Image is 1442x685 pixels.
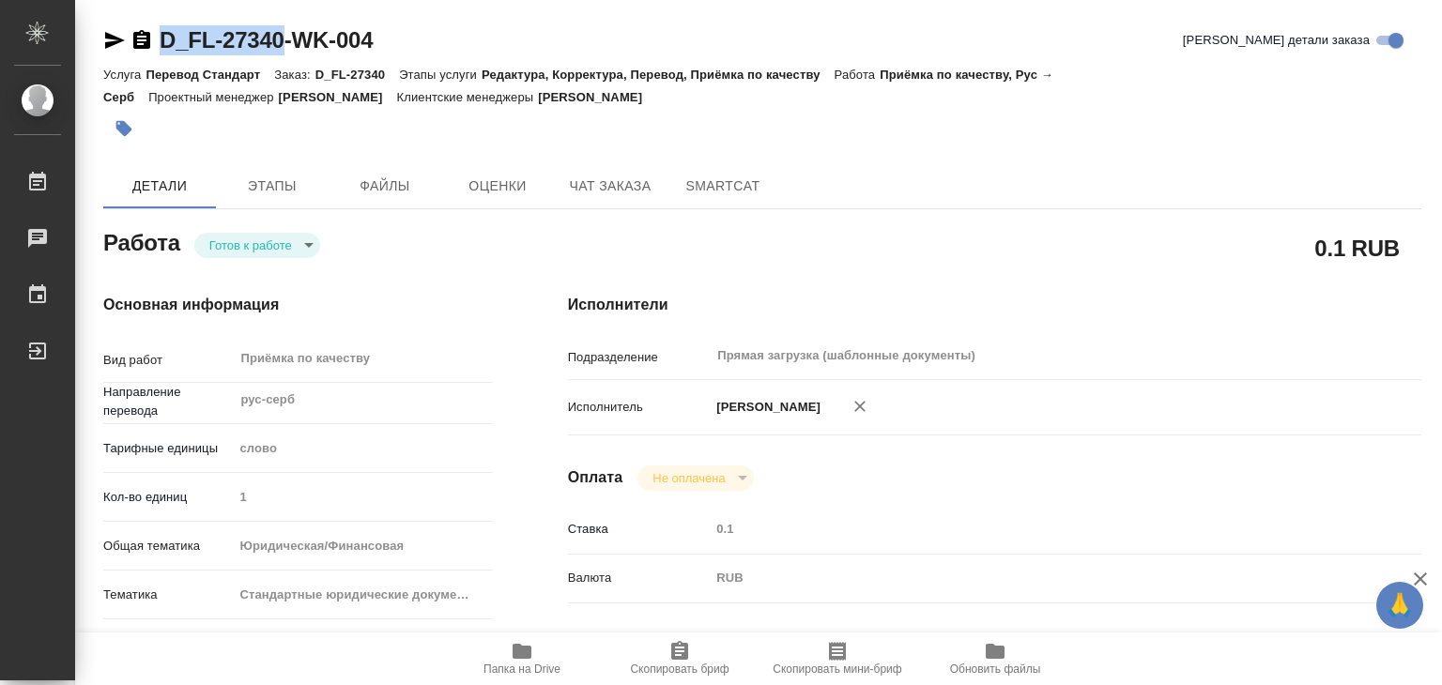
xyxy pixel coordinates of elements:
input: Пустое поле [710,515,1350,542]
span: [PERSON_NAME] детали заказа [1183,31,1370,50]
div: Стандартные юридические документы, договоры, уставы [233,579,493,611]
h4: Исполнители [568,294,1421,316]
p: Кол-во единиц [103,488,233,507]
div: Готов к работе [194,233,320,258]
p: Ставка [568,520,711,539]
button: Добавить тэг [103,108,145,149]
span: Детали [115,175,205,198]
button: Готов к работе [204,237,298,253]
p: Перевод Стандарт [146,68,274,82]
p: Исполнитель [568,398,711,417]
span: SmartCat [678,175,768,198]
h4: Оплата [568,466,623,489]
p: [PERSON_NAME] [538,90,656,104]
p: [PERSON_NAME] [279,90,397,104]
button: 🙏 [1376,582,1423,629]
div: RUB [710,562,1350,594]
span: Скопировать бриф [630,662,729,676]
span: Обновить файлы [950,662,1041,676]
h2: 0.1 RUB [1314,232,1400,264]
p: Проектный менеджер [148,90,278,104]
span: Файлы [340,175,430,198]
span: Этапы [227,175,317,198]
div: слово [233,433,493,464]
p: Услуга [103,68,146,82]
p: Направление перевода [103,383,233,420]
span: 🙏 [1384,586,1416,625]
p: Валюта [568,569,711,587]
input: Пустое поле [233,483,493,510]
p: Редактура, Корректура, Перевод, Приёмка по качеству [482,68,835,82]
span: Скопировать мини-бриф [773,662,901,676]
p: Работа [835,68,881,82]
button: Скопировать ссылку [130,29,153,52]
p: D_FL-27340 [315,68,399,82]
span: Чат заказа [565,175,655,198]
p: Этапы услуги [399,68,482,82]
p: Подразделение [568,348,711,367]
p: Вид работ [103,351,233,370]
p: Заказ: [274,68,314,82]
p: Клиентские менеджеры [397,90,539,104]
p: [PERSON_NAME] [710,398,821,417]
button: Скопировать бриф [601,632,759,685]
h4: Основная информация [103,294,493,316]
p: Тарифные единицы [103,439,233,458]
button: Обновить файлы [916,632,1074,685]
a: D_FL-27340-WK-004 [160,27,373,53]
button: Удалить исполнителя [839,386,881,427]
button: Скопировать мини-бриф [759,632,916,685]
div: Юридическая/Финансовая [233,530,493,562]
span: Оценки [453,175,543,198]
button: Скопировать ссылку для ЯМессенджера [103,29,126,52]
p: Тематика [103,586,233,604]
button: Не оплачена [647,470,730,486]
button: Папка на Drive [443,632,601,685]
p: Общая тематика [103,537,233,556]
h2: Работа [103,224,180,258]
span: Папка на Drive [483,662,560,676]
div: Готов к работе [637,465,753,491]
